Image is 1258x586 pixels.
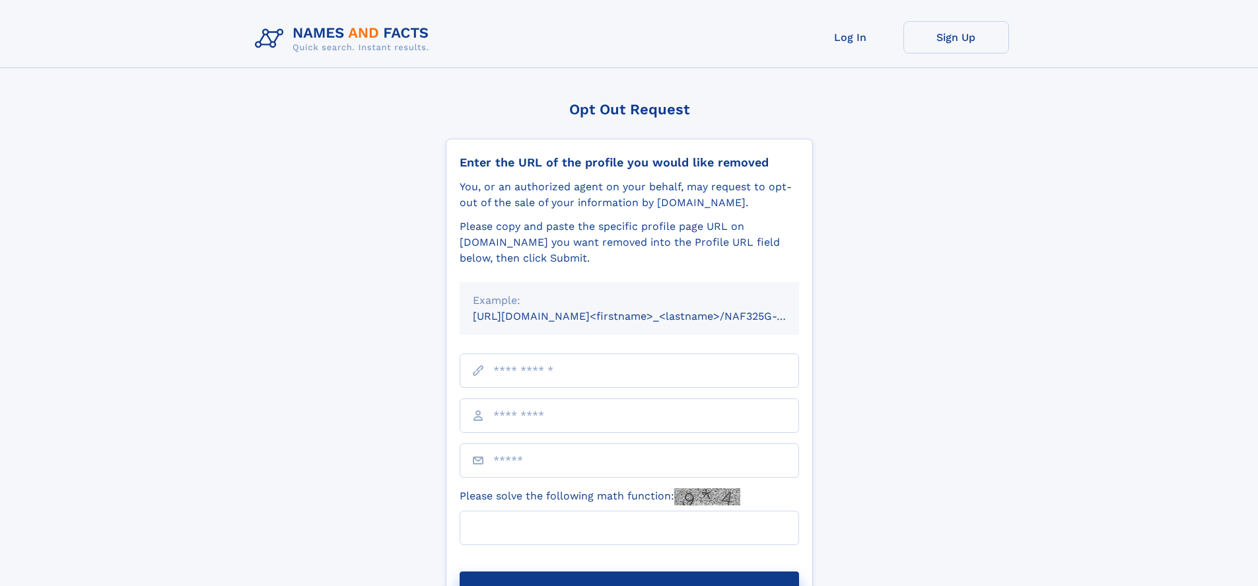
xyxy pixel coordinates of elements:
[446,101,813,118] div: Opt Out Request
[460,219,799,266] div: Please copy and paste the specific profile page URL on [DOMAIN_NAME] you want removed into the Pr...
[903,21,1009,54] a: Sign Up
[798,21,903,54] a: Log In
[460,155,799,170] div: Enter the URL of the profile you would like removed
[460,179,799,211] div: You, or an authorized agent on your behalf, may request to opt-out of the sale of your informatio...
[473,310,824,322] small: [URL][DOMAIN_NAME]<firstname>_<lastname>/NAF325G-xxxxxxxx
[460,488,740,505] label: Please solve the following math function:
[473,293,786,309] div: Example:
[250,21,440,57] img: Logo Names and Facts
